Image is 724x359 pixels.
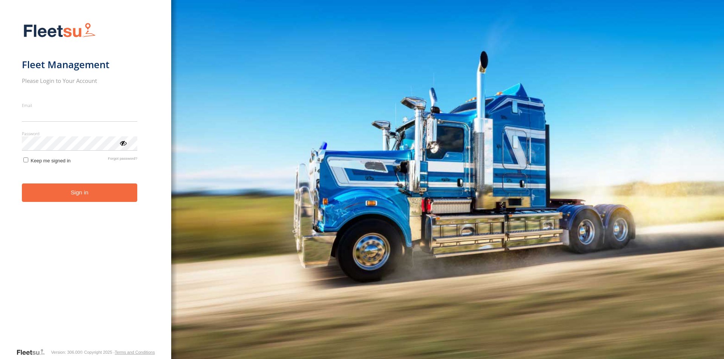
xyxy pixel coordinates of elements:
label: Email [22,102,138,108]
button: Sign in [22,183,138,202]
a: Forgot password? [108,156,137,163]
span: Keep me signed in [31,158,71,163]
div: Version: 306.00 [51,350,80,354]
h2: Please Login to Your Account [22,77,138,84]
a: Terms and Conditions [115,350,155,354]
label: Password [22,131,138,136]
h1: Fleet Management [22,58,138,71]
img: Fleetsu [22,21,97,40]
a: Visit our Website [16,348,51,356]
div: © Copyright 2025 - [80,350,155,354]
form: main [22,18,150,348]
input: Keep me signed in [23,157,28,162]
div: ViewPassword [119,139,127,147]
